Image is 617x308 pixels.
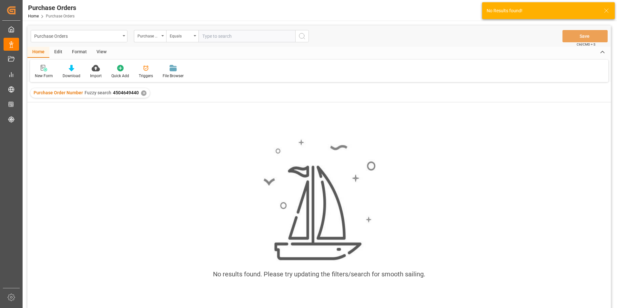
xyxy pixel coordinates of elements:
[141,90,147,96] div: ✕
[28,3,76,13] div: Purchase Orders
[92,47,111,58] div: View
[295,30,309,42] button: search button
[49,47,67,58] div: Edit
[85,90,111,95] span: Fuzzy search
[137,32,159,39] div: Purchase Order Number
[198,30,295,42] input: Type to search
[35,73,53,79] div: New Form
[562,30,608,42] button: Save
[67,47,92,58] div: Format
[134,30,166,42] button: open menu
[113,90,139,95] span: 4504649440
[577,42,595,47] span: Ctrl/CMD + S
[31,30,127,42] button: open menu
[111,73,129,79] div: Quick Add
[170,32,192,39] div: Equals
[34,32,120,40] div: Purchase Orders
[163,73,184,79] div: File Browser
[90,73,102,79] div: Import
[213,269,425,279] div: No results found. Please try updating the filters/search for smooth sailing.
[166,30,198,42] button: open menu
[139,73,153,79] div: Triggers
[63,73,80,79] div: Download
[28,14,39,18] a: Home
[27,47,49,58] div: Home
[487,7,598,14] div: No Results found!
[34,90,83,95] span: Purchase Order Number
[263,139,376,262] img: smooth_sailing.jpeg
